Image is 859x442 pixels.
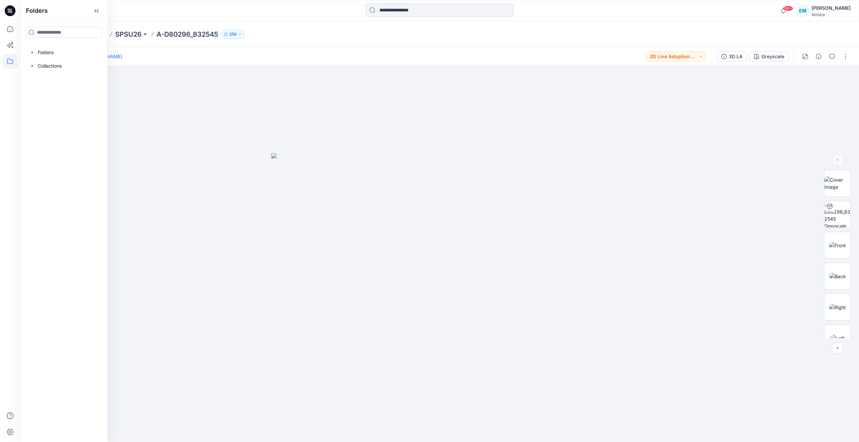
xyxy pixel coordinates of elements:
[829,273,846,280] img: Back
[221,30,245,39] button: 259
[812,4,851,12] div: [PERSON_NAME]
[797,5,809,17] div: EM
[271,153,608,442] img: eyJhbGciOiJIUzI1NiIsImtpZCI6IjAiLCJzbHQiOiJzZXMiLCJ0eXAiOiJKV1QifQ.eyJkYXRhIjp7InR5cGUiOiJzdG9yYW...
[812,12,851,17] div: Athleta
[783,6,793,11] span: 99+
[717,51,747,62] button: 3D LA
[229,31,237,38] p: 259
[824,201,851,227] img: A-D80296_832545 Greyscale
[157,30,218,39] p: A-D80296_832545
[829,242,846,249] img: Front
[750,51,789,62] button: Greyscale
[830,335,845,342] img: Left
[115,30,142,39] a: SPSU26
[813,51,824,62] button: Details
[729,53,743,60] div: 3D LA
[761,53,784,60] div: Greyscale
[829,304,846,311] img: Right
[824,176,851,190] img: Cover Image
